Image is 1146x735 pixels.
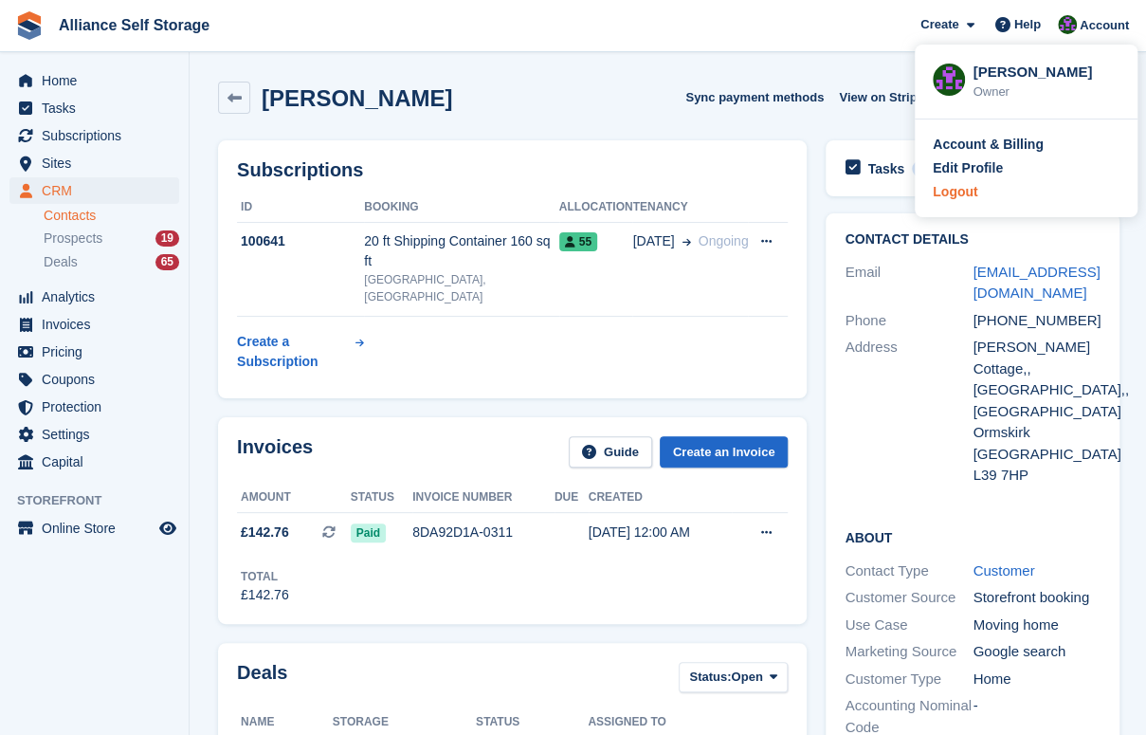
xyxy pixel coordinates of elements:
a: Edit Profile [933,158,1119,178]
div: Storefront booking [973,587,1101,609]
div: 8DA92D1A-0311 [412,523,555,542]
div: Home [973,669,1101,690]
div: Google search [973,641,1101,663]
a: menu [9,284,179,310]
a: menu [9,150,179,176]
div: £142.76 [241,585,289,605]
a: Deals 65 [44,252,179,272]
a: menu [9,394,179,420]
a: menu [9,339,179,365]
div: Edit Profile [933,158,1003,178]
span: Home [42,67,155,94]
h2: Deals [237,662,287,697]
span: [DATE] [632,231,674,251]
span: Status: [689,668,731,687]
a: Prospects 19 [44,229,179,248]
a: menu [9,311,179,338]
div: Marketing Source [845,641,973,663]
button: Status: Open [679,662,788,693]
div: Address [845,337,973,487]
div: Phone [845,310,973,332]
div: Create a Subscription [237,332,352,372]
h2: Contact Details [845,232,1101,248]
span: View on Stripe [839,88,923,107]
div: 0 [912,160,934,177]
th: Tenancy [632,193,748,223]
span: Help [1014,15,1041,34]
span: Tasks [42,95,155,121]
div: Email [845,262,973,304]
a: Create a Subscription [237,324,364,379]
div: Customer Source [845,587,973,609]
span: Account [1080,16,1129,35]
h2: Invoices [237,436,313,468]
span: Ongoing [699,233,749,248]
a: menu [9,366,179,393]
a: menu [9,515,179,542]
th: Invoice number [412,483,555,513]
a: Preview store [156,517,179,540]
span: Paid [351,524,386,542]
h2: Tasks [867,160,904,177]
img: stora-icon-8386f47178a22dfd0bd8f6a31ec36ba5ce8667c1dd55bd0f319d3a0aa187defe.svg [15,11,44,40]
div: [PERSON_NAME] [973,62,1119,79]
a: menu [9,177,179,204]
button: Sync payment methods [685,82,824,113]
h2: Subscriptions [237,159,788,181]
span: Capital [42,449,155,475]
h2: [PERSON_NAME] [262,85,452,111]
div: Account & Billing [933,135,1044,155]
a: Logout [933,182,1119,202]
div: Total [241,568,289,585]
span: Deals [44,253,78,271]
span: Invoices [42,311,155,338]
a: Guide [569,436,652,468]
div: Owner [973,83,1119,101]
span: CRM [42,177,155,204]
div: [GEOGRAPHIC_DATA] [973,444,1101,466]
div: [GEOGRAPHIC_DATA], [GEOGRAPHIC_DATA] [364,271,559,305]
a: View on Stripe [831,82,946,113]
a: Contacts [44,207,179,225]
span: Online Store [42,515,155,542]
div: 100641 [237,231,364,251]
span: Open [731,668,762,687]
div: [PHONE_NUMBER] [973,310,1101,332]
a: Alliance Self Storage [51,9,217,41]
a: menu [9,95,179,121]
span: £142.76 [241,523,289,542]
img: Romilly Norton [1058,15,1077,34]
span: Prospects [44,230,102,248]
a: [EMAIL_ADDRESS][DOMAIN_NAME] [973,264,1100,302]
div: 19 [155,230,179,247]
span: Create [920,15,958,34]
span: Pricing [42,339,155,365]
a: menu [9,449,179,475]
div: Contact Type [845,560,973,582]
a: Create an Invoice [660,436,789,468]
div: Use Case [845,615,973,636]
span: Sites [42,150,155,176]
span: Protection [42,394,155,420]
a: menu [9,421,179,448]
div: Customer Type [845,669,973,690]
div: Logout [933,182,977,202]
span: Settings [42,421,155,448]
img: Romilly Norton [933,64,965,96]
a: menu [9,67,179,94]
h2: About [845,527,1101,546]
div: [DATE] 12:00 AM [589,523,733,542]
th: Created [589,483,733,513]
span: 55 [559,232,597,251]
div: 65 [155,254,179,270]
div: Ormskirk [973,422,1101,444]
span: Storefront [17,491,189,510]
div: Moving home [973,615,1101,636]
span: Subscriptions [42,122,155,149]
th: Booking [364,193,559,223]
th: Amount [237,483,351,513]
a: menu [9,122,179,149]
th: Allocation [559,193,633,223]
div: L39 7HP [973,465,1101,487]
th: Status [351,483,412,513]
